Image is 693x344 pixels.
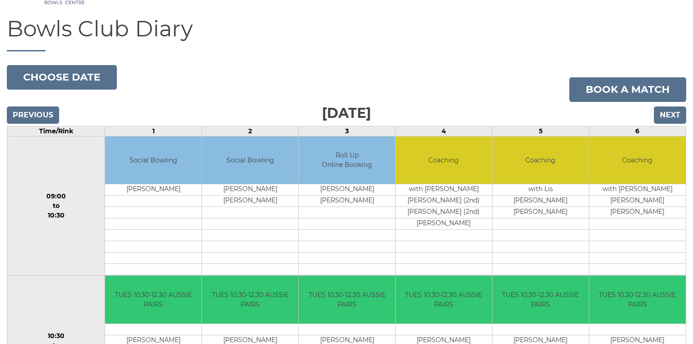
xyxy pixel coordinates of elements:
td: Social Bowling [105,137,201,184]
td: Roll Up Online Booking [299,137,395,184]
td: Coaching [396,137,492,184]
td: Coaching [589,137,686,184]
td: TUES 10.30-12.30 AUSSIE PAIRS [589,276,686,324]
td: Coaching [492,137,589,184]
td: Social Bowling [202,137,298,184]
td: 5 [492,126,589,136]
td: [PERSON_NAME] [492,207,589,218]
td: [PERSON_NAME] [396,218,492,230]
td: [PERSON_NAME] [299,184,395,196]
td: TUES 10.30-12.30 AUSSIE PAIRS [105,276,201,324]
td: [PERSON_NAME] (2nd) [396,196,492,207]
td: [PERSON_NAME] [105,184,201,196]
td: with [PERSON_NAME] [396,184,492,196]
h1: Bowls Club Diary [7,17,686,51]
td: Time/Rink [7,126,105,136]
td: TUES 10.30-12.30 AUSSIE PAIRS [299,276,395,324]
td: [PERSON_NAME] [299,196,395,207]
td: [PERSON_NAME] [589,207,686,218]
td: TUES 10.30-12.30 AUSSIE PAIRS [202,276,298,324]
a: Book a match [569,77,686,102]
input: Previous [7,106,59,124]
td: with Lis [492,184,589,196]
td: with [PERSON_NAME] [589,184,686,196]
td: TUES 10.30-12.30 AUSSIE PAIRS [492,276,589,324]
td: 3 [299,126,396,136]
td: 6 [589,126,686,136]
button: Choose date [7,65,117,90]
td: TUES 10.30-12.30 AUSSIE PAIRS [396,276,492,324]
td: [PERSON_NAME] (2nd) [396,207,492,218]
td: 09:00 to 10:30 [7,136,105,276]
td: [PERSON_NAME] [202,184,298,196]
td: [PERSON_NAME] [589,196,686,207]
input: Next [654,106,686,124]
td: 1 [105,126,202,136]
td: [PERSON_NAME] [492,196,589,207]
td: [PERSON_NAME] [202,196,298,207]
td: 4 [396,126,492,136]
td: 2 [202,126,299,136]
